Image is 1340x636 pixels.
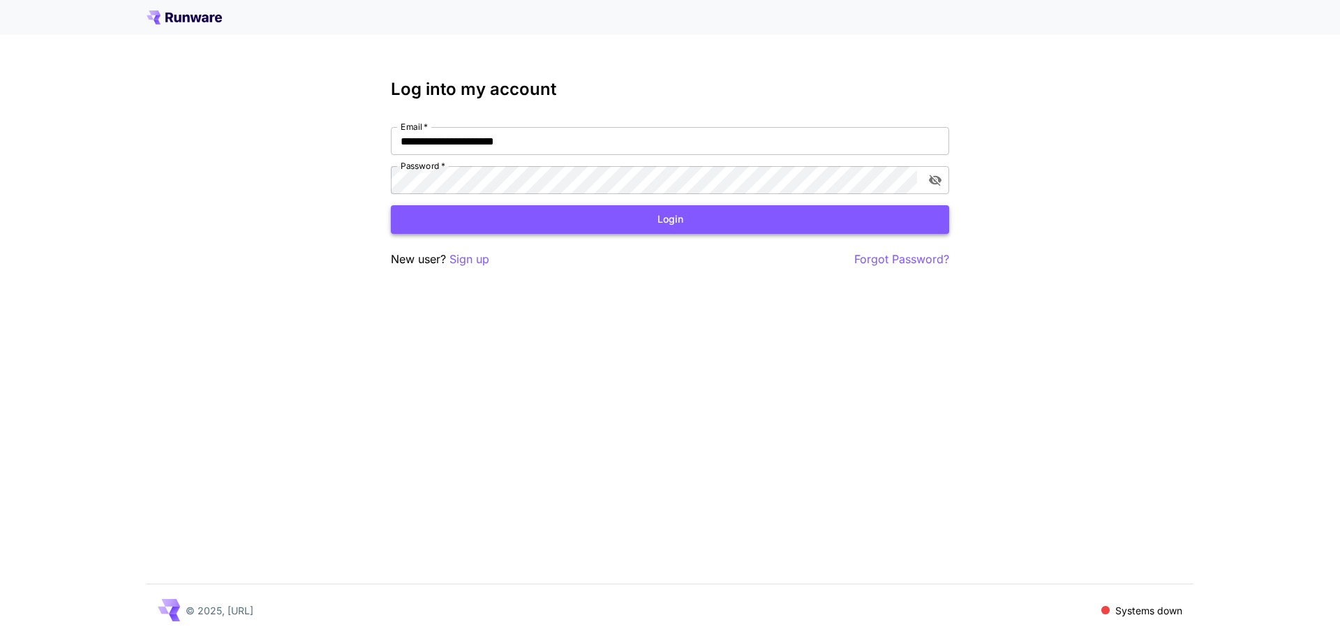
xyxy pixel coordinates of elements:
button: Login [391,205,949,234]
h3: Log into my account [391,80,949,99]
button: toggle password visibility [923,168,948,193]
button: Forgot Password? [854,251,949,268]
p: © 2025, [URL] [186,603,253,618]
p: Systems down [1115,603,1182,618]
p: New user? [391,251,489,268]
label: Email [401,121,428,133]
button: Sign up [449,251,489,268]
label: Password [401,160,445,172]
